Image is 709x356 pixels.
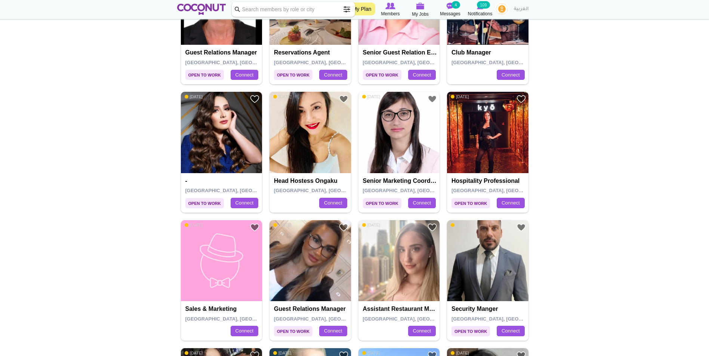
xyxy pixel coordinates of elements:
[185,198,224,208] span: Open to Work
[274,306,348,312] h4: Guest Relations Manager
[510,2,532,17] a: العربية
[451,350,469,356] span: [DATE]
[185,188,292,193] span: [GEOGRAPHIC_DATA], [GEOGRAPHIC_DATA]
[416,3,425,9] img: My Jobs
[451,198,490,208] span: Open to Work
[185,178,260,184] h4: -
[339,223,348,232] a: Add to Favourites
[451,222,469,228] span: [DATE]
[274,178,348,184] h4: Head hostess ongaku
[250,223,259,232] a: Add to Favourites
[273,222,292,228] span: [DATE]
[363,70,401,80] span: Open to Work
[363,198,401,208] span: Open to Work
[250,94,259,104] a: Add to Favourites
[319,326,347,336] a: Connect
[408,326,436,336] a: Connect
[465,2,495,18] a: Notifications Notifications 109
[363,188,469,193] span: [GEOGRAPHIC_DATA], [GEOGRAPHIC_DATA]
[362,350,380,356] span: [DATE]
[185,70,224,80] span: Open to Work
[274,60,380,65] span: [GEOGRAPHIC_DATA], [GEOGRAPHIC_DATA]
[376,2,406,18] a: Browse Members Members
[185,60,292,65] span: [GEOGRAPHIC_DATA], [GEOGRAPHIC_DATA]
[517,223,526,232] a: Add to Favourites
[274,326,312,336] span: Open to Work
[185,94,203,99] span: [DATE]
[363,178,437,184] h4: Senior Marketing Coordinator
[451,49,526,56] h4: Club Manager
[185,49,260,56] h4: Guest Relations Manager
[408,70,436,80] a: Connect
[185,316,292,322] span: [GEOGRAPHIC_DATA], [GEOGRAPHIC_DATA]
[381,10,400,18] span: Members
[451,1,460,9] small: 4
[274,188,380,193] span: [GEOGRAPHIC_DATA], [GEOGRAPHIC_DATA]
[362,222,380,228] span: [DATE]
[274,49,348,56] h4: Reservations agent
[185,350,203,356] span: [DATE]
[451,60,558,65] span: [GEOGRAPHIC_DATA], [GEOGRAPHIC_DATA]
[477,3,483,9] img: Notifications
[517,94,526,104] a: Add to Favourites
[451,326,490,336] span: Open to Work
[319,70,347,80] a: Connect
[435,2,465,18] a: Messages Messages 4
[339,94,348,104] a: Add to Favourites
[273,94,292,99] span: [DATE]
[185,306,260,312] h4: Sales & Marketing
[497,326,524,336] a: Connect
[177,4,226,15] img: Home
[447,3,454,9] img: Messages
[363,60,469,65] span: [GEOGRAPHIC_DATA], [GEOGRAPHIC_DATA]
[362,94,380,99] span: [DATE]
[497,198,524,208] a: Connect
[274,316,380,322] span: [GEOGRAPHIC_DATA], [GEOGRAPHIC_DATA]
[451,306,526,312] h4: Security manger
[232,2,355,17] input: Search members by role or city
[477,1,490,9] small: 109
[363,49,437,56] h4: Senior Guest Relation Executive
[231,70,258,80] a: Connect
[231,198,258,208] a: Connect
[428,94,437,104] a: Add to Favourites
[428,223,437,232] a: Add to Favourites
[319,198,347,208] a: Connect
[385,3,395,9] img: Browse Members
[349,3,375,15] a: My Plan
[363,306,437,312] h4: Assistant Restaurant Manager
[451,178,526,184] h4: Hospitality professional
[406,2,435,18] a: My Jobs My Jobs
[408,198,436,208] a: Connect
[231,326,258,336] a: Connect
[468,10,492,18] span: Notifications
[497,70,524,80] a: Connect
[185,222,203,228] span: [DATE]
[363,316,469,322] span: [GEOGRAPHIC_DATA], [GEOGRAPHIC_DATA]
[274,70,312,80] span: Open to Work
[451,188,558,193] span: [GEOGRAPHIC_DATA], [GEOGRAPHIC_DATA]
[273,350,292,356] span: [DATE]
[451,316,558,322] span: [GEOGRAPHIC_DATA], [GEOGRAPHIC_DATA]
[451,94,469,99] span: [DATE]
[412,10,429,18] span: My Jobs
[440,10,460,18] span: Messages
